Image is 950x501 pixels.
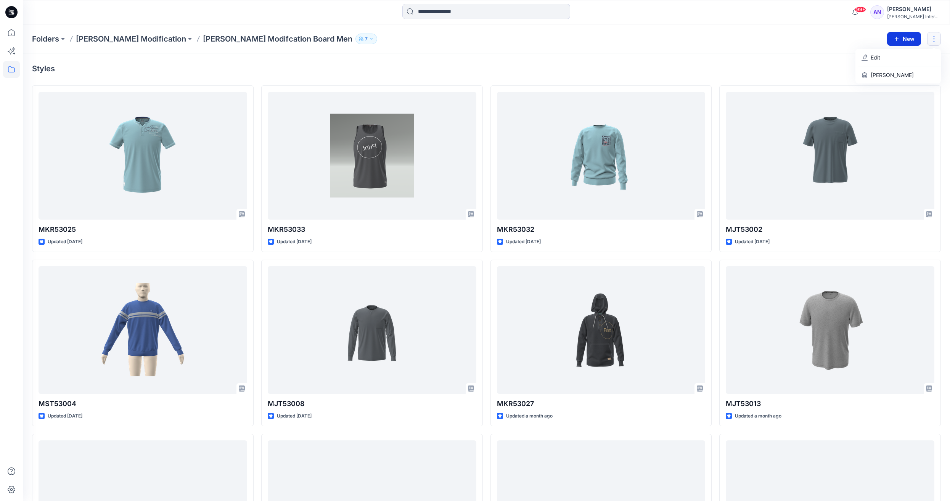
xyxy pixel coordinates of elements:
[506,412,553,420] p: Updated a month ago
[855,6,866,13] span: 99+
[39,266,247,394] a: MST53004
[497,398,706,409] p: MKR53027
[355,34,377,44] button: 7
[48,238,82,246] p: Updated [DATE]
[726,92,934,220] a: MJT53002
[887,5,940,14] div: [PERSON_NAME]
[268,224,476,235] p: MKR53033
[887,14,940,19] div: [PERSON_NAME] International
[268,266,476,394] a: MJT53008
[735,412,781,420] p: Updated a month ago
[32,34,59,44] a: Folders
[726,266,934,394] a: MJT53013
[871,53,880,61] p: Edit
[497,266,706,394] a: MKR53027
[735,238,770,246] p: Updated [DATE]
[76,34,186,44] a: [PERSON_NAME] Modification
[39,92,247,220] a: MKR53025
[506,238,541,246] p: Updated [DATE]
[726,224,934,235] p: MJT53002
[32,64,55,73] h4: Styles
[39,398,247,409] p: MST53004
[268,398,476,409] p: MJT53008
[870,5,884,19] div: AN
[203,34,352,44] p: [PERSON_NAME] Modifcation Board Men
[497,92,706,220] a: MKR53032
[497,224,706,235] p: MKR53032
[365,35,368,43] p: 7
[277,238,312,246] p: Updated [DATE]
[48,412,82,420] p: Updated [DATE]
[726,398,934,409] p: MJT53013
[871,71,914,79] p: [PERSON_NAME]
[887,32,921,46] button: New
[277,412,312,420] p: Updated [DATE]
[39,224,247,235] p: MKR53025
[268,92,476,220] a: MKR53033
